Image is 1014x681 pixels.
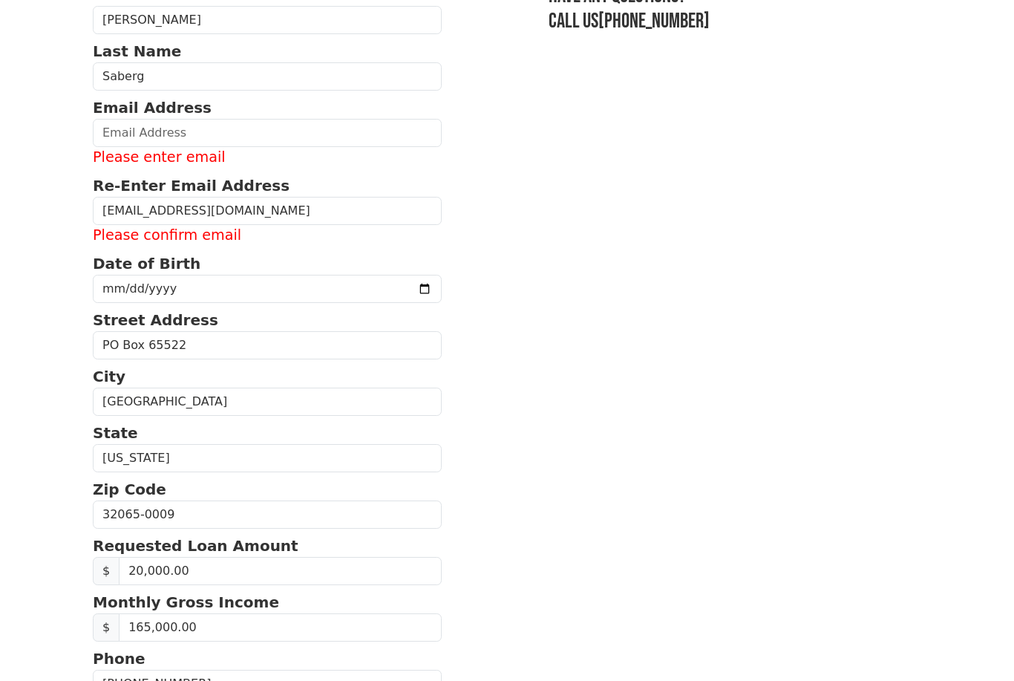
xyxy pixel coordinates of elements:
[93,537,298,555] strong: Requested Loan Amount
[93,650,145,668] strong: Phone
[93,225,442,247] label: Please confirm email
[93,388,442,416] input: City
[93,480,166,498] strong: Zip Code
[93,501,442,529] input: Zip Code
[93,368,125,385] strong: City
[549,9,921,34] h3: Call us
[119,613,442,642] input: Monthly Gross Income
[93,177,290,195] strong: Re-Enter Email Address
[93,613,120,642] span: $
[93,331,442,359] input: Street Address
[93,311,218,329] strong: Street Address
[119,557,442,585] input: Requested Loan Amount
[93,147,442,169] label: Please enter email
[93,255,200,273] strong: Date of Birth
[93,119,442,147] input: Email Address
[93,424,138,442] strong: State
[93,62,442,91] input: Last Name
[598,9,710,33] a: [PHONE_NUMBER]
[93,591,442,613] p: Monthly Gross Income
[93,42,181,60] strong: Last Name
[93,99,212,117] strong: Email Address
[93,557,120,585] span: $
[93,197,442,225] input: Re-Enter Email Address
[93,6,442,34] input: First Name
